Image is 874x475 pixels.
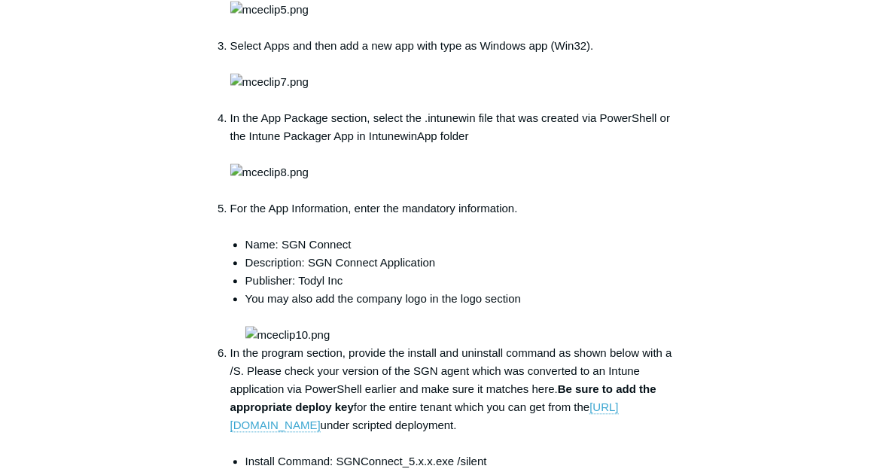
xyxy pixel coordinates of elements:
[230,199,675,344] li: For the App Information, enter the mandatory information.
[245,272,675,290] li: Publisher: Todyl Inc
[230,73,309,91] img: mceclip7.png
[230,37,675,109] li: Select Apps and then add a new app with type as Windows app (Win32).
[230,1,309,19] img: mceclip5.png
[230,109,675,199] li: In the App Package section, select the .intunewin file that was created via PowerShell or the Int...
[230,163,309,181] img: mceclip8.png
[245,326,330,344] img: mceclip10.png
[245,290,675,344] li: You may also add the company logo in the logo section
[245,236,675,254] li: Name: SGN Connect
[245,254,675,272] li: Description: SGN Connect Application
